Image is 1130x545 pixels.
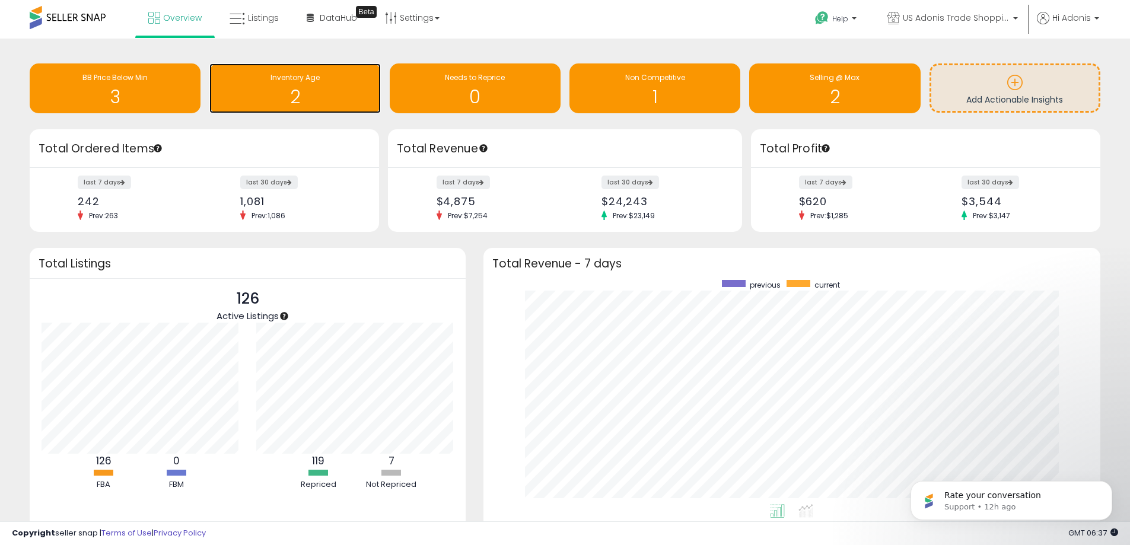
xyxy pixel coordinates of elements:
h3: Total Listings [39,259,457,268]
strong: Copyright [12,527,55,538]
div: 242 [78,195,196,208]
div: Not Repriced [356,479,427,490]
h1: 3 [36,87,195,107]
label: last 30 days [962,176,1019,189]
span: Active Listings [217,310,279,322]
h1: 2 [215,87,374,107]
span: DataHub [320,12,357,24]
b: 7 [389,454,394,468]
span: Prev: $1,285 [804,211,854,221]
b: 119 [312,454,324,468]
div: $24,243 [601,195,721,208]
b: 0 [173,454,180,468]
span: Hi Adonis [1052,12,1091,24]
div: FBA [68,479,139,490]
span: Prev: $23,149 [607,211,661,221]
a: Selling @ Max 2 [749,63,920,113]
label: last 7 days [799,176,852,189]
span: Prev: $3,147 [967,211,1016,221]
a: Add Actionable Insights [931,65,1099,111]
label: last 30 days [601,176,659,189]
label: last 30 days [240,176,298,189]
span: Prev: 263 [83,211,124,221]
span: Inventory Age [270,72,320,82]
span: Non Competitive [625,72,685,82]
a: Privacy Policy [154,527,206,538]
a: Terms of Use [101,527,152,538]
h3: Total Revenue [397,141,733,157]
div: FBM [141,479,212,490]
div: 1,081 [240,195,358,208]
span: Add Actionable Insights [966,94,1063,106]
span: current [814,280,840,290]
span: Overview [163,12,202,24]
span: Needs to Reprice [445,72,505,82]
div: Tooltip anchor [820,143,831,154]
label: last 7 days [437,176,490,189]
div: Tooltip anchor [279,311,289,321]
span: BB Price Below Min [82,72,148,82]
h1: 0 [396,87,555,107]
div: Tooltip anchor [478,143,489,154]
span: Prev: $7,254 [442,211,494,221]
i: Get Help [814,11,829,26]
span: Listings [248,12,279,24]
div: $4,875 [437,195,556,208]
span: US Adonis Trade Shopping [903,12,1010,24]
h3: Total Profit [760,141,1091,157]
iframe: Intercom notifications message [893,456,1130,539]
a: Inventory Age 2 [209,63,380,113]
h1: 2 [755,87,914,107]
a: Non Competitive 1 [569,63,740,113]
p: 126 [217,288,279,310]
label: last 7 days [78,176,131,189]
span: Selling @ Max [810,72,860,82]
div: Repriced [283,479,354,490]
span: previous [750,280,781,290]
a: Hi Adonis [1037,12,1099,39]
h1: 1 [575,87,734,107]
div: Tooltip anchor [356,6,377,18]
div: Tooltip anchor [152,143,163,154]
span: Help [832,14,848,24]
a: Help [806,2,868,39]
a: Needs to Reprice 0 [390,63,561,113]
h3: Total Revenue - 7 days [492,259,1091,268]
div: $620 [799,195,917,208]
b: 126 [96,454,112,468]
h3: Total Ordered Items [39,141,370,157]
a: BB Price Below Min 3 [30,63,200,113]
span: Prev: 1,086 [246,211,291,221]
div: $3,544 [962,195,1080,208]
div: seller snap | | [12,528,206,539]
